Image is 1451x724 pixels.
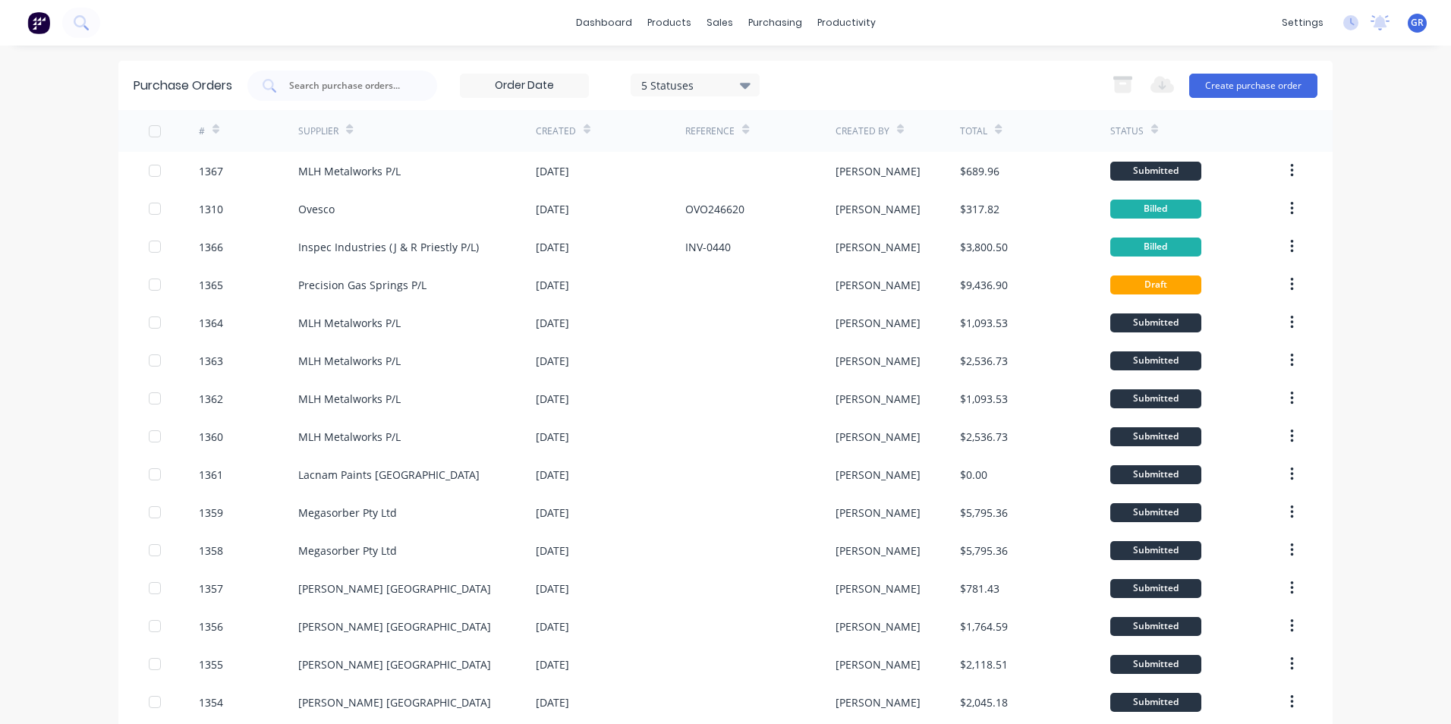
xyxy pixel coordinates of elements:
[810,11,883,34] div: productivity
[461,74,588,97] input: Order Date
[536,277,569,293] div: [DATE]
[960,277,1008,293] div: $9,436.90
[836,315,921,331] div: [PERSON_NAME]
[836,505,921,521] div: [PERSON_NAME]
[199,619,223,634] div: 1356
[298,353,401,369] div: MLH Metalworks P/L
[1189,74,1317,98] button: Create purchase order
[836,656,921,672] div: [PERSON_NAME]
[298,124,338,138] div: Supplier
[536,429,569,445] div: [DATE]
[536,239,569,255] div: [DATE]
[960,124,987,138] div: Total
[836,239,921,255] div: [PERSON_NAME]
[836,619,921,634] div: [PERSON_NAME]
[199,353,223,369] div: 1363
[641,77,750,93] div: 5 Statuses
[960,429,1008,445] div: $2,536.73
[1411,16,1424,30] span: GR
[836,391,921,407] div: [PERSON_NAME]
[685,124,735,138] div: Reference
[199,429,223,445] div: 1360
[836,694,921,710] div: [PERSON_NAME]
[536,124,576,138] div: Created
[199,543,223,559] div: 1358
[1274,11,1331,34] div: settings
[960,467,987,483] div: $0.00
[960,505,1008,521] div: $5,795.36
[536,201,569,217] div: [DATE]
[298,467,480,483] div: Lacnam Paints [GEOGRAPHIC_DATA]
[1110,351,1201,370] div: Submitted
[568,11,640,34] a: dashboard
[199,656,223,672] div: 1355
[536,694,569,710] div: [DATE]
[199,694,223,710] div: 1354
[298,201,335,217] div: Ovesco
[1110,427,1201,446] div: Submitted
[1110,124,1144,138] div: Status
[685,201,744,217] div: OVO246620
[960,163,999,179] div: $689.96
[960,656,1008,672] div: $2,118.51
[836,277,921,293] div: [PERSON_NAME]
[199,163,223,179] div: 1367
[298,694,491,710] div: [PERSON_NAME] [GEOGRAPHIC_DATA]
[960,543,1008,559] div: $5,795.36
[199,124,205,138] div: #
[960,391,1008,407] div: $1,093.53
[960,353,1008,369] div: $2,536.73
[536,353,569,369] div: [DATE]
[1110,617,1201,636] div: Submitted
[298,543,397,559] div: Megasorber Pty Ltd
[1110,389,1201,408] div: Submitted
[199,315,223,331] div: 1364
[836,581,921,597] div: [PERSON_NAME]
[960,694,1008,710] div: $2,045.18
[536,315,569,331] div: [DATE]
[536,656,569,672] div: [DATE]
[536,391,569,407] div: [DATE]
[699,11,741,34] div: sales
[298,163,401,179] div: MLH Metalworks P/L
[1110,200,1201,219] div: Billed
[960,619,1008,634] div: $1,764.59
[836,124,889,138] div: Created By
[199,581,223,597] div: 1357
[536,505,569,521] div: [DATE]
[1110,275,1201,294] div: Draft
[199,277,223,293] div: 1365
[134,77,232,95] div: Purchase Orders
[1110,162,1201,181] div: Submitted
[536,619,569,634] div: [DATE]
[836,353,921,369] div: [PERSON_NAME]
[836,429,921,445] div: [PERSON_NAME]
[836,467,921,483] div: [PERSON_NAME]
[960,581,999,597] div: $781.43
[1110,579,1201,598] div: Submitted
[199,239,223,255] div: 1366
[27,11,50,34] img: Factory
[298,581,491,597] div: [PERSON_NAME] [GEOGRAPHIC_DATA]
[536,581,569,597] div: [DATE]
[536,163,569,179] div: [DATE]
[298,277,426,293] div: Precision Gas Springs P/L
[298,619,491,634] div: [PERSON_NAME] [GEOGRAPHIC_DATA]
[741,11,810,34] div: purchasing
[298,656,491,672] div: [PERSON_NAME] [GEOGRAPHIC_DATA]
[836,543,921,559] div: [PERSON_NAME]
[640,11,699,34] div: products
[836,163,921,179] div: [PERSON_NAME]
[298,315,401,331] div: MLH Metalworks P/L
[199,391,223,407] div: 1362
[536,543,569,559] div: [DATE]
[199,505,223,521] div: 1359
[1110,238,1201,257] div: Billed
[298,391,401,407] div: MLH Metalworks P/L
[298,239,479,255] div: Inspec Industries (J & R Priestly P/L)
[199,201,223,217] div: 1310
[199,467,223,483] div: 1361
[298,505,397,521] div: Megasorber Pty Ltd
[836,201,921,217] div: [PERSON_NAME]
[536,467,569,483] div: [DATE]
